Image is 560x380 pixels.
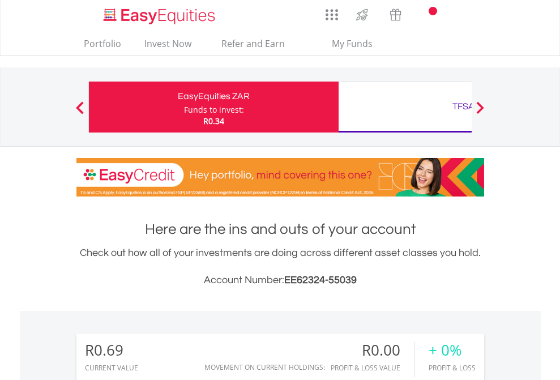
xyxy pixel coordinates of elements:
button: Previous [69,107,91,118]
div: Movement on Current Holdings: [204,364,325,371]
div: CURRENT VALUE [85,364,138,372]
a: Invest Now [140,38,196,55]
img: EasyCredit Promotion Banner [76,158,484,197]
button: Next [469,107,491,118]
span: My Funds [315,36,390,51]
a: Portfolio [79,38,126,55]
a: My Profile [470,3,499,28]
div: Check out how all of your investments are doing across different asset classes you hold. [76,245,484,288]
span: R0.34 [203,116,224,126]
div: + 0% [429,342,476,358]
div: Funds to invest: [184,104,244,116]
div: R0.69 [85,342,138,358]
img: EasyEquities_Logo.png [101,7,220,25]
a: AppsGrid [318,3,345,21]
a: Vouchers [379,3,412,24]
img: thrive-v2.svg [353,6,371,24]
a: Home page [99,3,220,25]
div: EasyEquities ZAR [96,88,332,104]
img: vouchers-v2.svg [386,6,405,24]
a: Notifications [412,3,441,25]
div: Profit & Loss [429,364,476,372]
h1: Here are the ins and outs of your account [76,219,484,240]
img: grid-menu-icon.svg [326,8,338,21]
span: Refer and Earn [221,37,285,50]
span: EE62324-55039 [284,275,357,285]
a: Refer and Earn [210,38,297,55]
div: R0.00 [331,342,414,358]
h3: Account Number: [76,272,484,288]
a: FAQ's and Support [441,3,470,25]
div: Profit & Loss Value [331,364,414,372]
